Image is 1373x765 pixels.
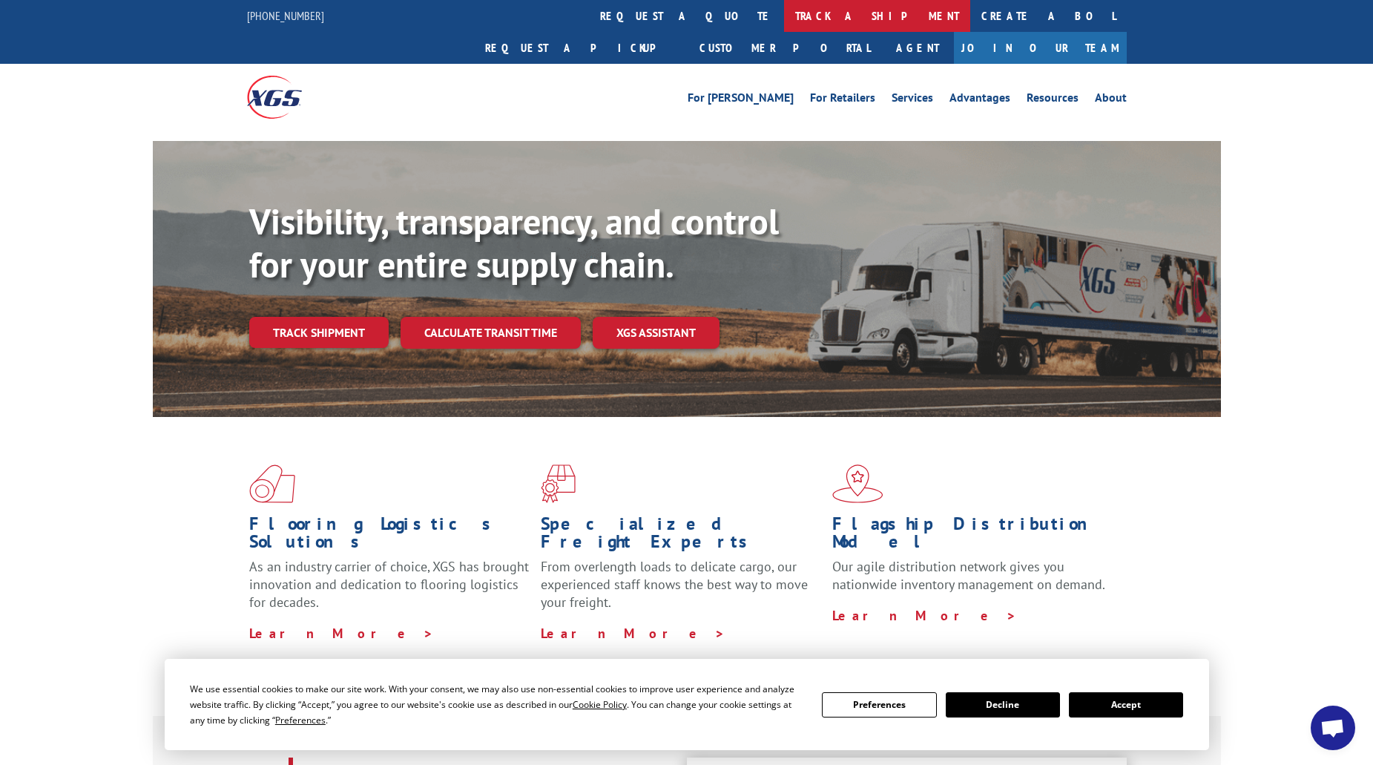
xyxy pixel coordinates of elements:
[892,92,933,108] a: Services
[1069,692,1183,718] button: Accept
[249,317,389,348] a: Track shipment
[249,198,779,287] b: Visibility, transparency, and control for your entire supply chain.
[249,625,434,642] a: Learn More >
[949,92,1010,108] a: Advantages
[881,32,954,64] a: Agent
[249,464,295,503] img: xgs-icon-total-supply-chain-intelligence-red
[474,32,688,64] a: Request a pickup
[688,32,881,64] a: Customer Portal
[541,625,725,642] a: Learn More >
[541,515,821,558] h1: Specialized Freight Experts
[954,32,1127,64] a: Join Our Team
[832,515,1113,558] h1: Flagship Distribution Model
[822,692,936,718] button: Preferences
[249,558,529,611] span: As an industry carrier of choice, XGS has brought innovation and dedication to flooring logistics...
[573,698,627,711] span: Cookie Policy
[688,92,794,108] a: For [PERSON_NAME]
[541,558,821,624] p: From overlength loads to delicate cargo, our experienced staff knows the best way to move your fr...
[1095,92,1127,108] a: About
[810,92,875,108] a: For Retailers
[1311,706,1355,750] div: Open chat
[275,714,326,726] span: Preferences
[832,464,883,503] img: xgs-icon-flagship-distribution-model-red
[190,681,804,728] div: We use essential cookies to make our site work. With your consent, we may also use non-essential ...
[165,659,1209,750] div: Cookie Consent Prompt
[946,692,1060,718] button: Decline
[1027,92,1079,108] a: Resources
[247,8,324,23] a: [PHONE_NUMBER]
[541,464,576,503] img: xgs-icon-focused-on-flooring-red
[832,558,1105,593] span: Our agile distribution network gives you nationwide inventory management on demand.
[249,515,530,558] h1: Flooring Logistics Solutions
[593,317,720,349] a: XGS ASSISTANT
[401,317,581,349] a: Calculate transit time
[832,607,1017,624] a: Learn More >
